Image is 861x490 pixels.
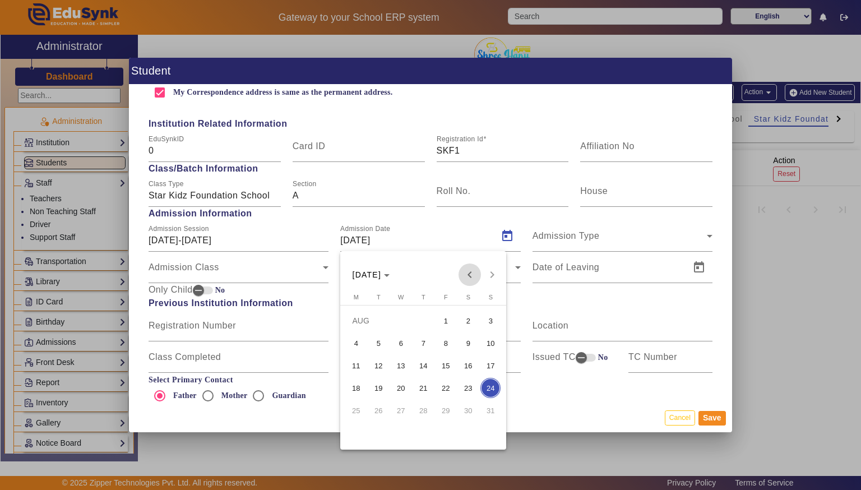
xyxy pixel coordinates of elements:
button: 19 August 2025 [367,377,390,399]
span: 23 [458,378,478,398]
button: 8 August 2025 [434,332,457,354]
button: 9 August 2025 [457,332,479,354]
button: 30 August 2025 [457,399,479,422]
span: W [398,294,404,301]
button: 20 August 2025 [390,377,412,399]
span: 22 [436,378,456,398]
button: 29 August 2025 [434,399,457,422]
button: 18 August 2025 [345,377,367,399]
button: 22 August 2025 [434,377,457,399]
button: 13 August 2025 [390,354,412,377]
span: 31 [480,400,501,420]
button: Choose month and year [348,265,395,285]
span: 5 [368,333,388,353]
button: 6 August 2025 [390,332,412,354]
span: T [422,294,425,301]
button: 23 August 2025 [457,377,479,399]
span: 15 [436,355,456,376]
span: 10 [480,333,501,353]
span: 26 [368,400,388,420]
button: 3 August 2025 [479,309,502,332]
button: 4 August 2025 [345,332,367,354]
span: 9 [458,333,478,353]
button: 15 August 2025 [434,354,457,377]
td: AUG [345,309,434,332]
span: [DATE] [353,270,382,279]
span: 13 [391,355,411,376]
button: 25 August 2025 [345,399,367,422]
span: 21 [413,378,433,398]
span: 17 [480,355,501,376]
span: 2 [458,311,478,331]
span: 11 [346,355,366,376]
span: F [444,294,448,301]
span: 29 [436,400,456,420]
span: 4 [346,333,366,353]
button: 26 August 2025 [367,399,390,422]
button: 17 August 2025 [479,354,502,377]
span: S [489,294,493,301]
span: 25 [346,400,366,420]
button: 21 August 2025 [412,377,434,399]
button: 31 August 2025 [479,399,502,422]
button: 1 August 2025 [434,309,457,332]
span: 3 [480,311,501,331]
span: 18 [346,378,366,398]
span: 24 [480,378,501,398]
button: 12 August 2025 [367,354,390,377]
span: 6 [391,333,411,353]
span: 28 [413,400,433,420]
span: T [377,294,381,301]
span: S [466,294,470,301]
span: 16 [458,355,478,376]
button: 2 August 2025 [457,309,479,332]
span: 20 [391,378,411,398]
span: 19 [368,378,388,398]
span: 12 [368,355,388,376]
span: 7 [413,333,433,353]
span: 27 [391,400,411,420]
button: Previous month [459,264,481,286]
button: 27 August 2025 [390,399,412,422]
span: 8 [436,333,456,353]
button: 28 August 2025 [412,399,434,422]
span: 30 [458,400,478,420]
button: 7 August 2025 [412,332,434,354]
span: M [354,294,359,301]
button: 5 August 2025 [367,332,390,354]
button: 11 August 2025 [345,354,367,377]
button: 10 August 2025 [479,332,502,354]
button: 14 August 2025 [412,354,434,377]
span: 14 [413,355,433,376]
button: 16 August 2025 [457,354,479,377]
span: 1 [436,311,456,331]
button: 24 August 2025 [479,377,502,399]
